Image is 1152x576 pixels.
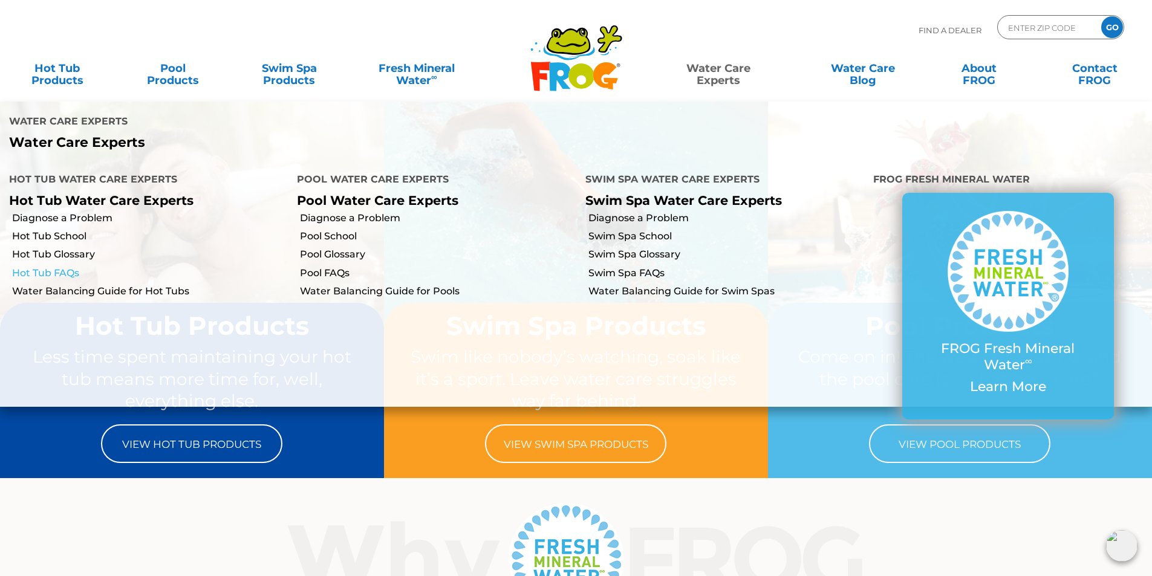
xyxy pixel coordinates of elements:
[9,169,279,193] h4: Hot Tub Water Care Experts
[128,56,218,80] a: PoolProducts
[12,212,288,225] a: Diagnose a Problem
[588,248,864,261] a: Swim Spa Glossary
[300,230,576,243] a: Pool School
[12,230,288,243] a: Hot Tub School
[9,193,194,208] a: Hot Tub Water Care Experts
[9,111,567,135] h4: Water Care Experts
[1101,16,1123,38] input: GO
[300,267,576,280] a: Pool FAQs
[12,267,288,280] a: Hot Tub FAQs
[919,15,981,45] p: Find A Dealer
[645,56,792,80] a: Water CareExperts
[926,211,1090,401] a: FROG Fresh Mineral Water∞ Learn More
[9,135,567,150] p: Water Care Experts
[431,72,437,82] sup: ∞
[300,212,576,225] a: Diagnose a Problem
[873,169,1143,193] h4: FROG Fresh Mineral Water
[12,56,102,80] a: Hot TubProducts
[585,193,782,208] a: Swim Spa Water Care Experts
[1106,530,1137,561] img: openIcon
[934,56,1024,80] a: AboutFROG
[485,424,666,463] a: View Swim Spa Products
[926,341,1090,373] p: FROG Fresh Mineral Water
[244,56,334,80] a: Swim SpaProducts
[588,212,864,225] a: Diagnose a Problem
[300,285,576,298] a: Water Balancing Guide for Pools
[926,379,1090,395] p: Learn More
[101,424,282,463] a: View Hot Tub Products
[12,248,288,261] a: Hot Tub Glossary
[360,56,473,80] a: Fresh MineralWater∞
[585,169,855,193] h4: Swim Spa Water Care Experts
[297,169,567,193] h4: Pool Water Care Experts
[1007,19,1089,36] input: Zip Code Form
[818,56,908,80] a: Water CareBlog
[297,193,458,208] a: Pool Water Care Experts
[869,424,1050,463] a: View Pool Products
[588,267,864,280] a: Swim Spa FAQs
[1025,355,1032,367] sup: ∞
[300,248,576,261] a: Pool Glossary
[588,230,864,243] a: Swim Spa School
[588,285,864,298] a: Water Balancing Guide for Swim Spas
[12,285,288,298] a: Water Balancing Guide for Hot Tubs
[1050,56,1140,80] a: ContactFROG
